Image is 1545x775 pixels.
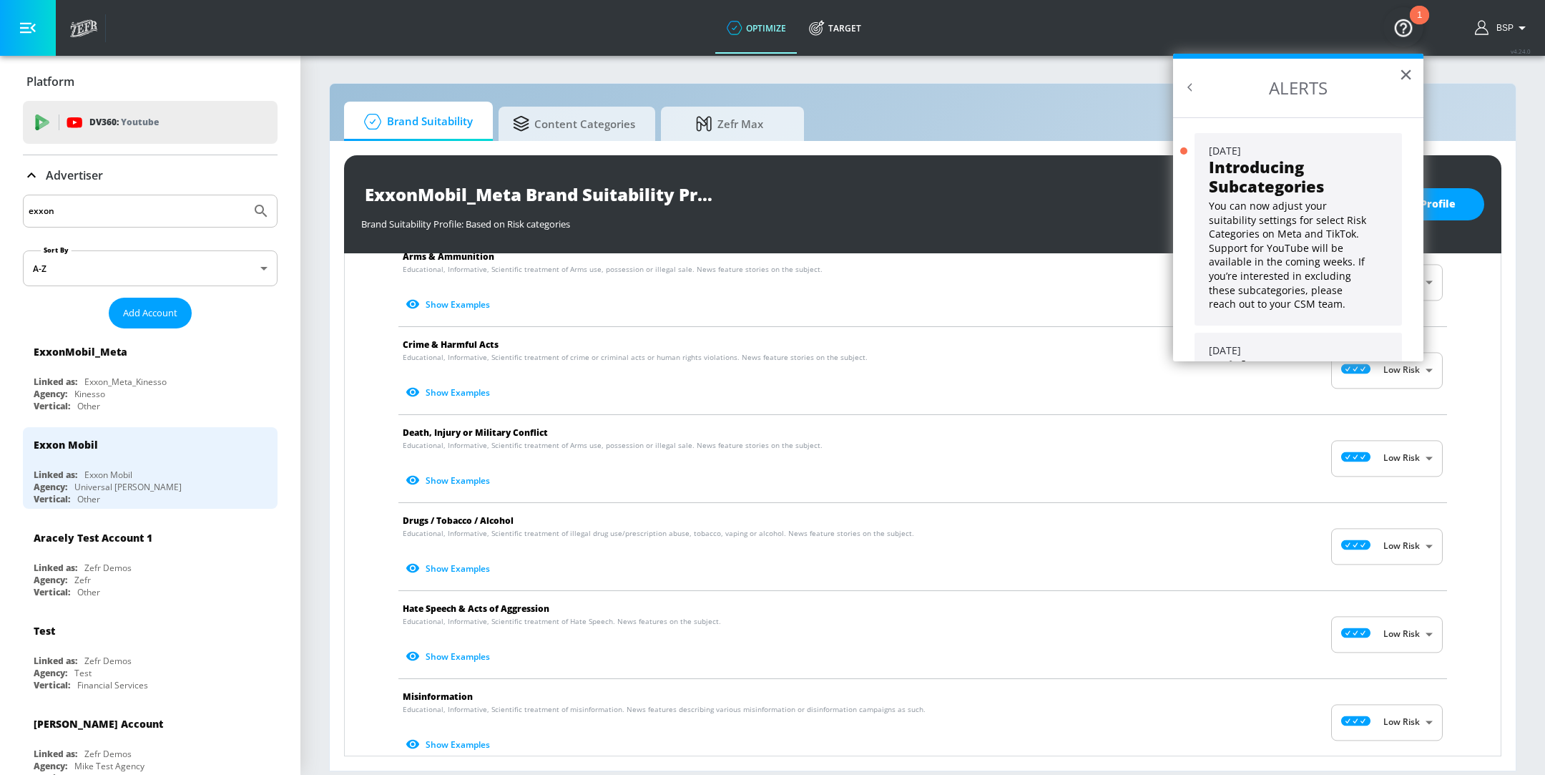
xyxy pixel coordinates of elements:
button: Back to Resource Center Home [1183,80,1197,94]
div: DV360: Youtube [23,101,278,144]
span: Educational, Informative, Scientific treatment of Arms use, possession or illegal sale. News feat... [403,440,823,451]
span: Drugs / Tobacco / Alcohol [403,515,514,527]
div: A-Z [23,250,278,286]
button: Show Examples [403,469,496,492]
p: DV360: [89,114,159,130]
span: Brand Suitability [358,104,473,139]
div: Exxon MobilLinked as:Exxon MobilAgency:Universal [PERSON_NAME]Vertical:Other [23,427,278,509]
button: Submit Search [245,195,277,227]
div: Mike Test Agency [74,760,144,772]
div: Brand Suitability Profile: Based on Risk categories [361,210,1233,230]
div: Agency: [34,667,67,679]
span: Add Account [123,305,177,321]
div: Vertical: [34,679,70,691]
div: Linked as: [34,748,77,760]
div: Exxon_Meta_Kinesso [84,376,167,388]
div: Vertical: [34,400,70,412]
div: Other [77,400,100,412]
strong: Introducing Subcategories [1209,156,1324,196]
span: Arms & Ammunition [403,250,494,263]
span: Educational, Informative, Scientific treatment of Arms use, possession or illegal sale. News feat... [403,264,823,275]
div: Agency: [34,574,67,586]
p: Advertiser [46,167,103,183]
div: 1 [1417,15,1422,34]
div: Zefr Demos [84,562,132,574]
div: Linked as: [34,655,77,667]
div: TestLinked as:Zefr DemosAgency:TestVertical:Financial Services [23,613,278,695]
button: Show Examples [403,645,496,668]
div: Test [74,667,92,679]
span: Crime & Harmful Acts [403,338,499,351]
p: Low Risk [1383,364,1420,377]
span: Educational, Informative, Scientific treatment of illegal drug use/prescription abuse, tobacco, v... [403,528,914,539]
p: You can now adjust your suitability settings for select Risk Categories on Meta and TikTok. Suppo... [1209,199,1372,311]
div: Test [34,624,55,638]
p: Low Risk [1383,540,1420,553]
span: Hate Speech & Acts of Aggression [403,603,549,615]
span: login as: bsp_linking@zefr.com [1491,23,1514,33]
input: Search by name [29,202,245,220]
div: Resource Center [1173,54,1423,361]
div: Aracely Test Account 1Linked as:Zefr DemosAgency:ZefrVertical:Other [23,520,278,602]
a: Target [798,2,873,54]
div: Other [77,586,100,598]
div: Zefr [74,574,91,586]
button: Show Examples [403,381,496,404]
div: Kinesso [74,388,105,400]
div: [DATE] [1209,343,1388,358]
div: Zefr Demos [84,748,132,760]
div: Agency: [34,388,67,400]
div: Platform [23,62,278,102]
label: Sort By [41,245,72,255]
div: Exxon Mobil [34,438,98,452]
button: Add Account [109,298,192,328]
span: Educational, Informative, Scientific treatment of misinformation. News features describing variou... [403,704,926,715]
div: ExxonMobil_Meta [34,345,127,359]
button: Show Examples [403,293,496,316]
button: Open Resource Center, 1 new notification [1383,7,1423,47]
span: Misinformation [403,691,473,703]
div: Advertiser [23,155,278,195]
div: ExxonMobil_MetaLinked as:Exxon_Meta_KinessoAgency:KinessoVertical:Other [23,334,278,416]
p: Low Risk [1383,628,1420,641]
button: Close [1399,63,1413,86]
strong: "Risky News" Youtube Setting [1209,356,1341,396]
span: Content Categories [513,107,635,141]
div: Linked as: [34,376,77,388]
div: Agency: [34,760,67,772]
div: Universal [PERSON_NAME] [74,481,182,493]
span: Zefr Max [675,107,784,141]
div: Aracely Test Account 1 [34,531,152,545]
span: Educational, Informative, Scientific treatment of crime or criminal acts or human rights violatio... [403,352,868,363]
div: [DATE] [1209,144,1388,158]
button: Show Examples [403,733,496,756]
span: Death, Injury or Military Conflict [403,427,548,439]
div: Linked as: [34,469,77,481]
div: Vertical: [34,493,70,505]
button: Show Examples [403,557,496,580]
div: Vertical: [34,586,70,598]
h2: ALERTS [1173,59,1423,117]
div: Exxon Mobil [84,469,132,481]
div: [PERSON_NAME] Account [34,717,163,731]
div: Agency: [34,481,67,493]
span: Educational, Informative, Scientific treatment of Hate Speech. News features on the subject. [403,616,721,627]
div: Linked as: [34,562,77,574]
a: optimize [715,2,798,54]
span: v 4.24.0 [1511,47,1531,55]
p: Low Risk [1383,452,1420,465]
div: Zefr Demos [84,655,132,667]
p: Youtube [121,114,159,130]
div: Other [77,493,100,505]
div: Financial Services [77,679,148,691]
button: BSP [1475,19,1531,36]
p: Platform [26,74,74,89]
p: Low Risk [1383,716,1420,729]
